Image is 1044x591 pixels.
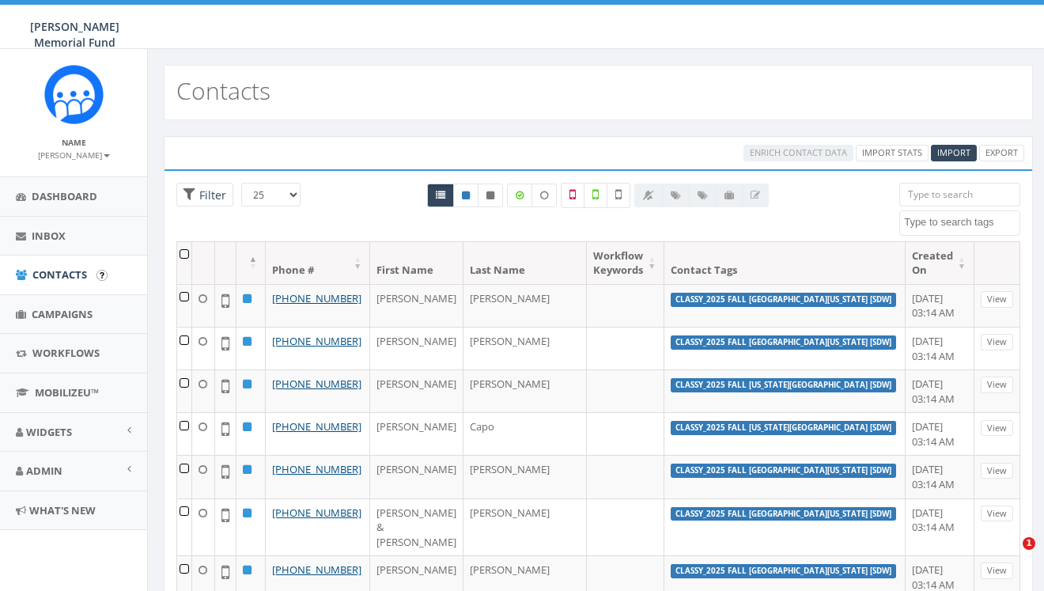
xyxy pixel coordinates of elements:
td: [PERSON_NAME] [463,498,587,556]
span: Admin [26,464,62,478]
a: [PERSON_NAME] [38,147,110,161]
th: Created On: activate to sort column ascending [906,242,974,284]
label: Validated [584,183,607,208]
td: Capo [463,412,587,455]
td: [PERSON_NAME] [370,455,463,498]
span: What's New [29,503,96,517]
a: [PHONE_NUMBER] [272,419,361,434]
label: classy_2025 Fall [GEOGRAPHIC_DATA][US_STATE] [SDW] [671,464,896,478]
span: Widgets [26,425,72,439]
td: [DATE] 03:14 AM [906,455,974,498]
th: Contact Tags [664,242,906,284]
a: [PHONE_NUMBER] [272,377,361,391]
label: Data not Enriched [531,184,557,207]
a: Import Stats [856,145,929,161]
th: First Name [370,242,463,284]
th: Workflow Keywords: activate to sort column ascending [587,242,664,284]
label: classy_2025 Fall [GEOGRAPHIC_DATA][US_STATE] [SDW] [671,293,896,307]
td: [PERSON_NAME] [370,327,463,369]
a: View [981,506,1013,522]
span: Advance Filter [176,183,233,207]
h2: Contacts [176,78,270,104]
i: This phone number is subscribed and will receive texts. [462,191,470,200]
th: Last Name [463,242,587,284]
label: classy_2025 Fall [GEOGRAPHIC_DATA][US_STATE] [SDW] [671,507,896,521]
span: Dashboard [32,189,97,203]
textarea: Search [904,215,1019,229]
a: View [981,563,1013,579]
span: MobilizeU™ [35,385,99,400]
span: Import [937,146,970,158]
span: Campaigns [32,307,93,321]
span: Workflows [32,346,100,360]
label: classy_2025 Fall [GEOGRAPHIC_DATA][US_STATE] [SDW] [671,335,896,350]
td: [PERSON_NAME] [463,455,587,498]
i: This phone number is unsubscribed and has opted-out of all texts. [486,191,494,200]
a: [PHONE_NUMBER] [272,334,361,348]
iframe: Intercom live chat [990,537,1028,575]
td: [PERSON_NAME] [463,284,587,327]
label: Data Enriched [507,184,532,207]
span: Filter [195,188,226,203]
a: Opted Out [478,184,503,207]
td: [DATE] 03:14 AM [906,412,974,455]
a: [PHONE_NUMBER] [272,291,361,305]
a: View [981,463,1013,479]
td: [PERSON_NAME] [370,412,463,455]
a: [PHONE_NUMBER] [272,506,361,520]
span: Contacts [32,267,87,282]
label: classy_2025 Fall [US_STATE][GEOGRAPHIC_DATA] [SDW] [671,421,896,435]
img: Rally_Corp_Icon.png [44,65,104,124]
label: classy_2025 Fall [GEOGRAPHIC_DATA][US_STATE] [SDW] [671,564,896,578]
td: [PERSON_NAME] & [PERSON_NAME] [370,498,463,556]
input: Type to search [899,183,1020,206]
a: [PHONE_NUMBER] [272,462,361,476]
td: [DATE] 03:14 AM [906,327,974,369]
td: [PERSON_NAME] [463,369,587,412]
td: [DATE] 03:14 AM [906,369,974,412]
label: classy_2025 Fall [US_STATE][GEOGRAPHIC_DATA] [SDW] [671,378,896,392]
label: Not Validated [607,183,630,208]
a: View [981,377,1013,393]
td: [PERSON_NAME] [370,369,463,412]
a: All contacts [427,184,454,207]
span: 1 [1023,537,1035,550]
input: Submit [96,270,108,281]
span: Inbox [32,229,66,243]
a: [PHONE_NUMBER] [272,563,361,577]
td: [DATE] 03:14 AM [906,498,974,556]
span: [PERSON_NAME] Memorial Fund [30,19,119,50]
small: [PERSON_NAME] [38,150,110,161]
small: Name [62,137,86,148]
td: [DATE] 03:14 AM [906,284,974,327]
th: Phone #: activate to sort column ascending [266,242,370,284]
label: Not a Mobile [561,183,584,208]
a: Import [931,145,977,161]
a: View [981,420,1013,437]
a: Active [453,184,478,207]
a: View [981,291,1013,308]
span: CSV files only [937,146,970,158]
td: [PERSON_NAME] [463,327,587,369]
a: Export [979,145,1024,161]
td: [PERSON_NAME] [370,284,463,327]
a: View [981,334,1013,350]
